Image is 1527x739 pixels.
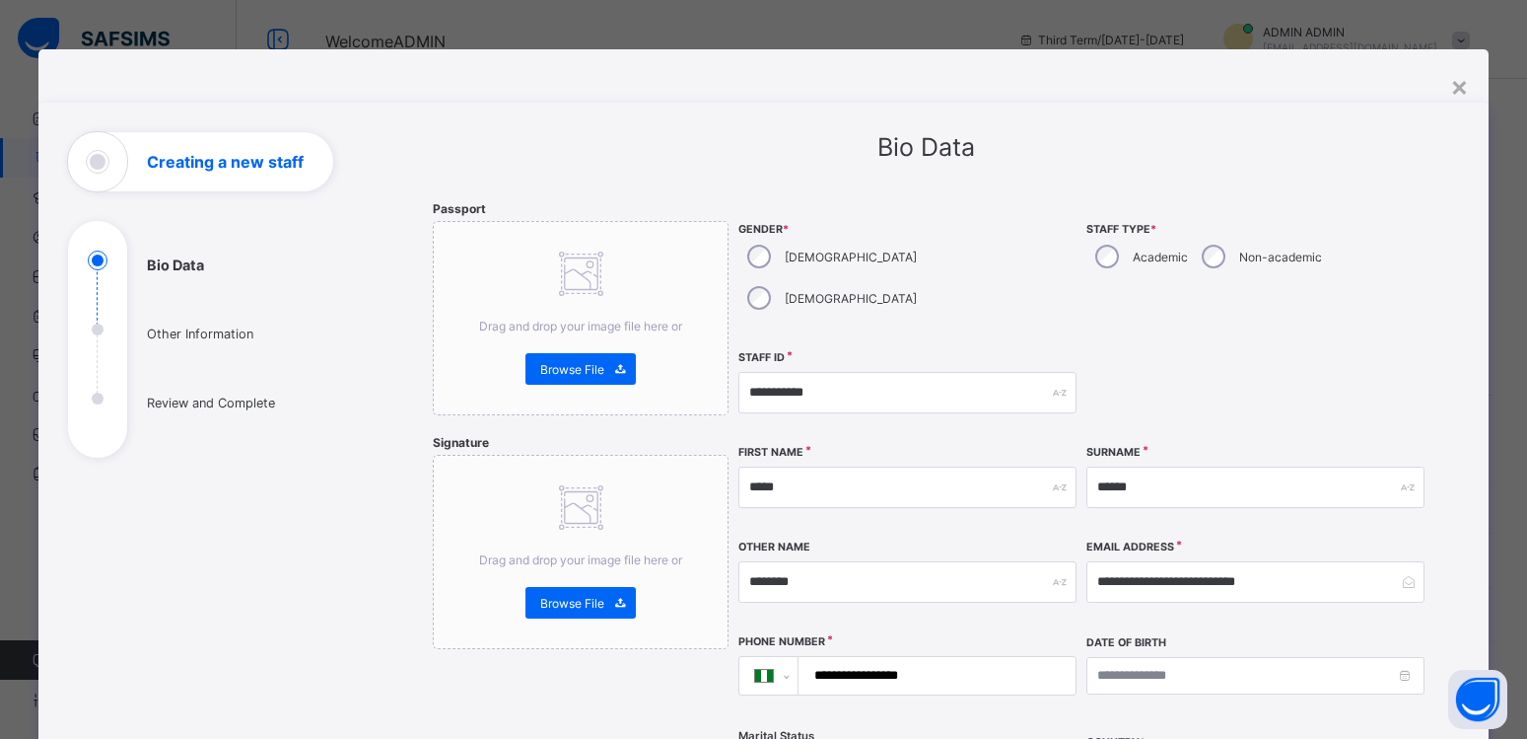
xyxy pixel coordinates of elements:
label: First Name [738,446,803,459]
label: Surname [1086,446,1141,459]
span: Staff Type [1086,223,1424,236]
label: Academic [1133,250,1188,264]
label: Non-academic [1239,250,1322,264]
span: Browse File [540,362,604,377]
label: Other Name [738,541,810,554]
label: [DEMOGRAPHIC_DATA] [785,250,917,264]
label: Date of Birth [1086,636,1166,649]
span: Gender [738,223,1076,236]
span: Drag and drop your image file here or [479,319,682,333]
span: Browse File [540,596,604,611]
div: Drag and drop your image file here orBrowse File [433,455,729,649]
div: × [1450,69,1469,103]
label: Email Address [1086,541,1174,554]
span: Signature [433,435,489,450]
h1: Creating a new staff [147,154,304,170]
span: Drag and drop your image file here or [479,553,682,567]
label: Staff ID [738,351,785,364]
span: Bio Data [877,132,975,162]
label: [DEMOGRAPHIC_DATA] [785,291,917,306]
button: Open asap [1448,670,1507,729]
span: Passport [433,201,486,216]
label: Phone Number [738,635,825,648]
div: Drag and drop your image file here orBrowse File [433,221,729,415]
